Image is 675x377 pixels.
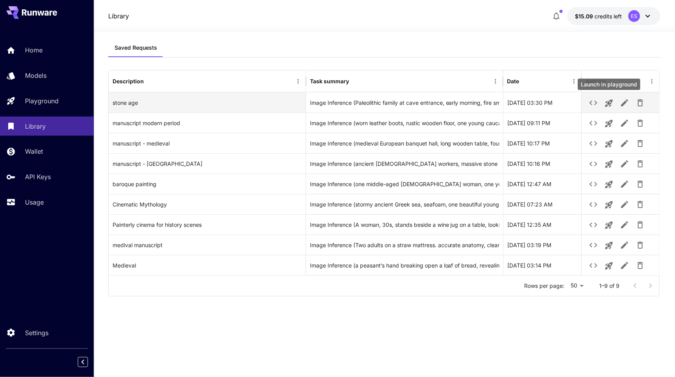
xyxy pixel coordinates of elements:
div: Image Inference (stormy ancient Greek sea, seafoam, one beautiful young woman, ancient setting, a... [310,194,500,214]
div: Image Inference (a peasant’s hand breaking open a loaf of bread, revealing a gritty, grayish inte... [310,255,500,275]
p: Settings [25,328,48,338]
button: Launch in playground [601,258,617,274]
button: See details [585,237,601,253]
button: Launch in playground [601,95,617,111]
button: Menu [293,76,304,87]
div: Image Inference (worn leather boots, rustic wooden floor, one young caucasian man, 1870s, accurat... [310,113,500,133]
button: See details [585,115,601,131]
div: Image Inference (Paleolithic family at cave entrance, early morning, fire smoke, forest outside, ... [310,93,500,113]
div: Image Inference (ancient [DEMOGRAPHIC_DATA] workers, massive stone construction, distant pharaoh ... [310,154,500,174]
span: Saved Requests [115,44,157,51]
div: manuscript - egypt [109,153,306,174]
button: See details [585,197,601,212]
button: Sort [520,76,531,87]
p: Usage [25,197,44,207]
button: See details [585,176,601,192]
div: Launch in playground [578,79,641,90]
button: Menu [646,76,657,87]
div: manuscript modern period [109,113,306,133]
div: Medieval [109,255,306,275]
div: Cinematic Mythology [109,194,306,214]
div: 16-07-2025 07:23 AM [503,194,582,214]
button: Launch in playground [601,116,617,131]
div: Image Inference (one middle-aged [DEMOGRAPHIC_DATA] woman, one young [DEMOGRAPHIC_DATA] woman, on... [310,174,500,194]
div: 29-07-2025 10:16 PM [503,153,582,174]
button: Sort [350,76,361,87]
div: 50 [568,280,587,291]
button: Sort [145,76,156,87]
p: Rows per page: [524,282,564,290]
p: Home [25,45,43,55]
div: 30-07-2025 09:11 PM [503,113,582,133]
div: 03-07-2025 03:19 PM [503,235,582,255]
div: 27-07-2025 12:47 AM [503,174,582,194]
button: See details [585,217,601,233]
button: See details [585,95,601,111]
div: 06-07-2025 12:35 AM [503,214,582,235]
p: 1–9 of 9 [599,282,619,290]
button: Collapse sidebar [78,357,88,367]
div: ES [628,10,640,22]
button: Launch in playground [601,217,617,233]
div: 29-07-2025 10:17 PM [503,133,582,153]
div: medival manuscript [109,235,306,255]
p: Library [25,122,46,131]
div: Description [113,78,144,84]
div: 16-09-2025 03:30 PM [503,92,582,113]
p: Wallet [25,147,43,156]
button: Launch in playground [601,136,617,152]
div: Painterly cinema for history scenes [109,214,306,235]
div: Task summary [310,78,349,84]
button: Launch in playground [601,238,617,253]
span: credits left [595,13,622,20]
div: $15.08603 [575,12,622,20]
button: Launch in playground [601,197,617,213]
button: Menu [490,76,501,87]
div: Image Inference (A woman, 30s, stands beside a wine jug on a table, looking thoughtful. wrapped i... [310,215,500,235]
a: Library [108,11,129,21]
p: API Keys [25,172,51,181]
div: Image Inference (Two adults on a straw mattress. accurate anatomy, clean faces, anatomically corr... [310,235,500,255]
button: See details [585,156,601,172]
div: 03-07-2025 03:14 PM [503,255,582,275]
nav: breadcrumb [108,11,129,21]
div: stone age [109,92,306,113]
button: Menu [569,76,580,87]
button: $15.08603ES [568,7,661,25]
div: baroque painting [109,174,306,194]
div: manuscript - medieval [109,133,306,153]
button: Launch in playground [601,156,617,172]
button: See details [585,136,601,151]
p: Playground [25,96,59,106]
button: Launch in playground [601,177,617,192]
button: See details [585,258,601,273]
p: Models [25,71,47,80]
div: Image Inference (medieval European banquet hall, long wooden table, four middle-aged caucasian me... [310,133,500,153]
div: Collapse sidebar [84,355,94,369]
div: Date [507,78,519,84]
span: $15.09 [575,13,595,20]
